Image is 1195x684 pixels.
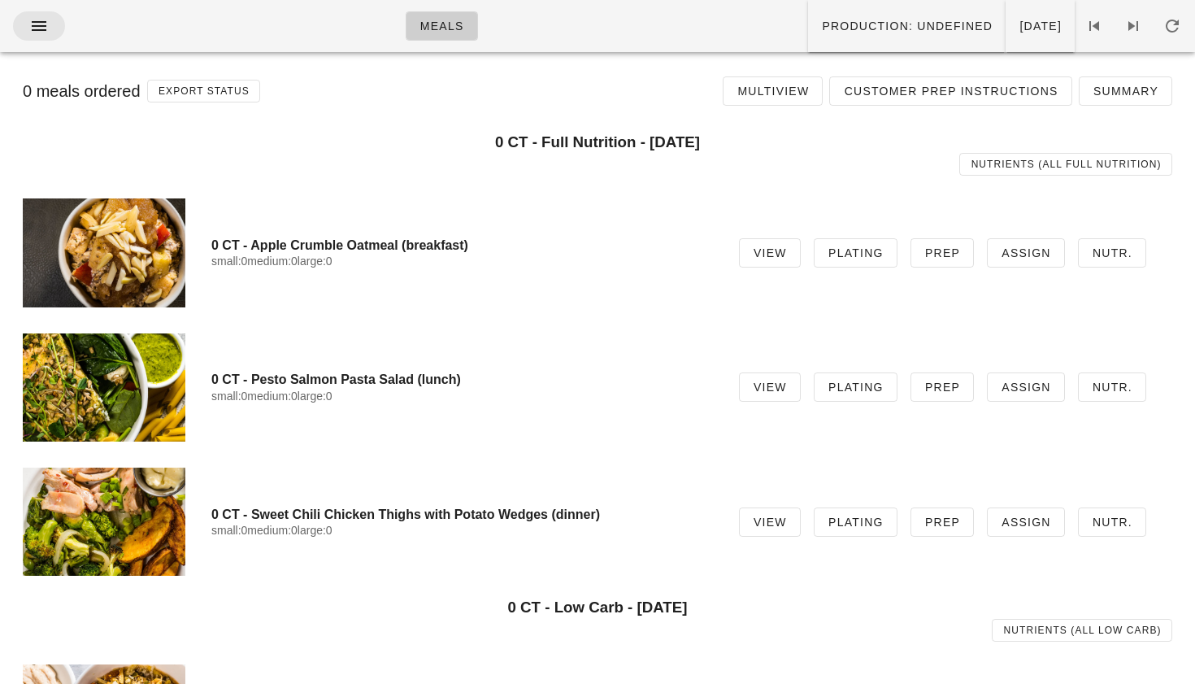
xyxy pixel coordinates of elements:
[298,524,332,537] span: large:0
[843,85,1058,98] span: Customer Prep Instructions
[1003,625,1162,636] span: Nutrients (all Low Carb)
[739,238,801,268] a: View
[211,237,713,253] h4: 0 CT - Apple Crumble Oatmeal (breakfast)
[23,133,1172,151] h3: 0 CT - Full Nutrition - [DATE]
[158,85,250,97] span: Export Status
[737,85,809,98] span: Multiview
[211,255,247,268] span: small:0
[910,508,974,537] a: Prep
[739,508,801,537] a: View
[211,390,247,403] span: small:0
[753,381,787,394] span: View
[987,238,1065,268] a: Assign
[1078,372,1146,402] a: Nutr.
[147,80,261,102] button: Export Status
[247,524,297,537] span: medium:0
[1001,516,1051,529] span: Assign
[924,516,960,529] span: Prep
[1092,381,1132,394] span: Nutr.
[814,508,897,537] a: Plating
[1092,246,1132,259] span: Nutr.
[1093,85,1158,98] span: Summary
[1019,20,1062,33] span: [DATE]
[1001,381,1051,394] span: Assign
[1001,246,1051,259] span: Assign
[23,82,141,100] span: 0 meals ordered
[211,507,713,522] h4: 0 CT - Sweet Chili Chicken Thighs with Potato Wedges (dinner)
[753,516,787,529] span: View
[829,76,1071,106] a: Customer Prep Instructions
[739,372,801,402] a: View
[1078,238,1146,268] a: Nutr.
[406,11,478,41] a: Meals
[211,524,247,537] span: small:0
[971,159,1162,170] span: Nutrients (all Full Nutrition)
[910,238,974,268] a: Prep
[924,381,960,394] span: Prep
[723,76,823,106] a: Multiview
[828,516,884,529] span: Plating
[924,246,960,259] span: Prep
[828,381,884,394] span: Plating
[211,372,713,387] h4: 0 CT - Pesto Salmon Pasta Salad (lunch)
[419,20,464,33] span: Meals
[247,390,297,403] span: medium:0
[814,372,897,402] a: Plating
[959,153,1172,176] a: Nutrients (all Full Nutrition)
[987,508,1065,537] a: Assign
[1078,508,1146,537] a: Nutr.
[298,255,332,268] span: large:0
[753,246,787,259] span: View
[1079,76,1172,106] a: Summary
[987,372,1065,402] a: Assign
[821,20,993,33] span: Production: undefined
[298,390,332,403] span: large:0
[992,619,1172,642] a: Nutrients (all Low Carb)
[247,255,297,268] span: medium:0
[1092,516,1132,529] span: Nutr.
[828,246,884,259] span: Plating
[910,372,974,402] a: Prep
[23,599,1172,616] h3: 0 CT - Low Carb - [DATE]
[814,238,897,268] a: Plating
